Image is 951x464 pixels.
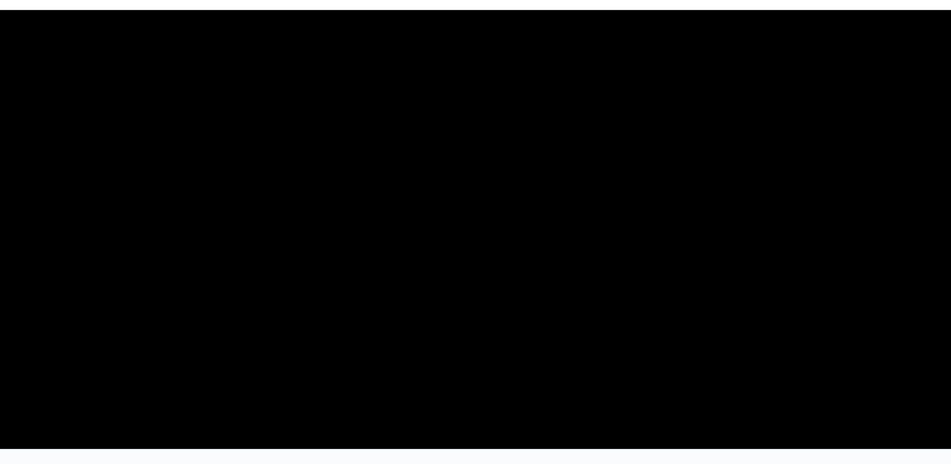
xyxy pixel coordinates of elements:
[194,378,209,389] span: 설정
[83,360,162,391] a: 대화
[115,379,130,389] span: 대화
[40,378,47,389] span: 홈
[4,360,83,391] a: 홈
[162,360,241,391] a: 설정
